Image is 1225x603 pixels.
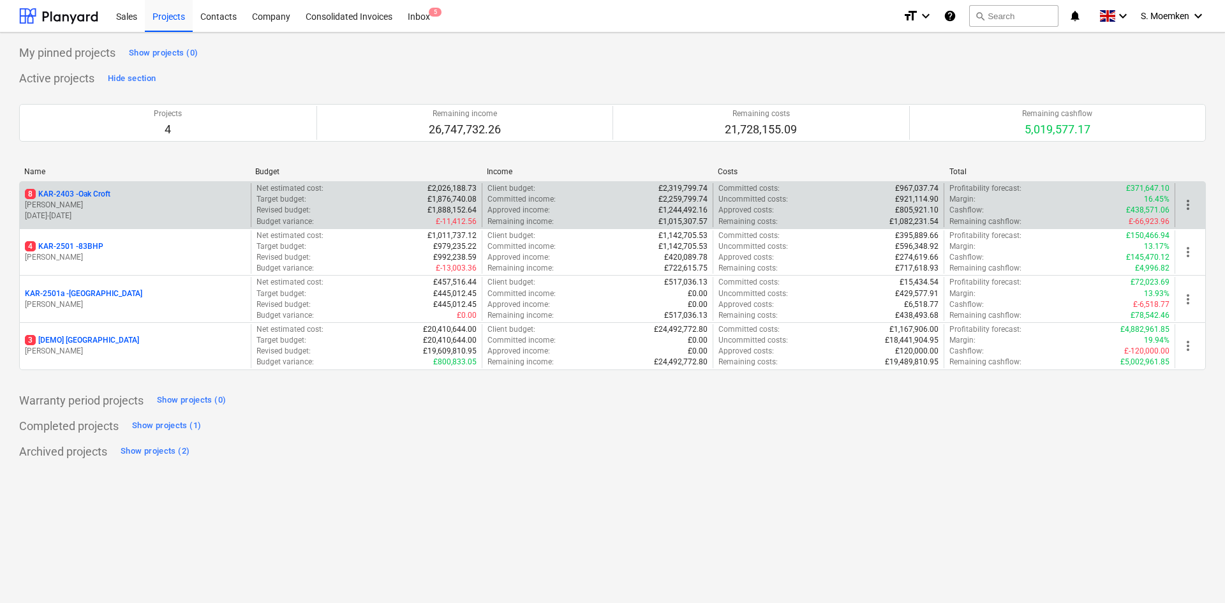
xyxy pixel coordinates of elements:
p: Remaining cashflow : [949,357,1021,368]
div: Hide section [108,71,156,86]
p: Budget variance : [256,357,314,368]
p: £150,466.94 [1126,230,1169,241]
p: Client budget : [487,183,535,194]
p: Remaining costs : [718,216,778,227]
p: 19.94% [1144,335,1169,346]
p: Client budget : [487,277,535,288]
p: Target budget : [256,194,306,205]
p: £15,434.54 [900,277,939,288]
p: £457,516.44 [433,277,477,288]
p: £429,577.91 [895,288,939,299]
p: Active projects [19,71,94,86]
p: £20,410,644.00 [423,335,477,346]
p: Budget variance : [256,216,314,227]
p: Budget variance : [256,263,314,274]
p: Revised budget : [256,346,311,357]
div: Show projects (0) [129,46,198,61]
p: Margin : [949,241,976,252]
p: KAR-2403 - Oak Croft [25,189,110,200]
p: £18,441,904.95 [885,335,939,346]
p: £2,026,188.73 [427,183,477,194]
p: [PERSON_NAME] [25,346,246,357]
p: Budget variance : [256,310,314,321]
p: Warranty period projects [19,393,144,408]
div: 4KAR-2501 -83BHP[PERSON_NAME] [25,241,246,263]
p: KAR-2501a - [GEOGRAPHIC_DATA] [25,288,142,299]
p: £5,002,961.85 [1120,357,1169,368]
span: search [975,11,985,21]
p: Committed income : [487,288,556,299]
p: £438,571.06 [1126,205,1169,216]
div: Name [24,167,245,176]
p: £4,882,961.85 [1120,324,1169,335]
p: £395,889.66 [895,230,939,241]
p: £72,023.69 [1131,277,1169,288]
div: Chat Widget [1161,542,1225,603]
p: [PERSON_NAME] [25,252,246,263]
button: Show projects (1) [129,416,204,436]
p: [PERSON_NAME] [25,200,246,211]
p: Cashflow : [949,252,984,263]
p: £717,618.93 [895,263,939,274]
p: £517,036.13 [664,277,708,288]
p: Remaining costs [725,108,797,119]
button: Show projects (0) [154,391,229,411]
p: £20,410,644.00 [423,324,477,335]
p: Net estimated cost : [256,230,323,241]
p: Cashflow : [949,346,984,357]
p: £438,493.68 [895,310,939,321]
p: Profitability forecast : [949,183,1021,194]
p: £-120,000.00 [1124,346,1169,357]
p: Approved costs : [718,299,774,310]
p: Projects [154,108,182,119]
p: £0.00 [457,310,477,321]
p: Profitability forecast : [949,230,1021,241]
span: 3 [25,335,36,345]
p: Remaining income : [487,216,554,227]
p: Remaining cashflow : [949,310,1021,321]
p: Remaining cashflow : [949,263,1021,274]
i: format_size [903,8,918,24]
p: £-11,412.56 [436,216,477,227]
p: £2,319,799.74 [658,183,708,194]
p: 16.45% [1144,194,1169,205]
p: Approved income : [487,346,550,357]
p: £1,876,740.08 [427,194,477,205]
p: £19,489,810.95 [885,357,939,368]
p: Net estimated cost : [256,277,323,288]
p: £800,833.05 [433,357,477,368]
p: £445,012.45 [433,299,477,310]
div: Show projects (2) [121,444,189,459]
p: Remaining income : [487,310,554,321]
p: £420,089.78 [664,252,708,263]
p: Completed projects [19,419,119,434]
p: Uncommitted costs : [718,288,788,299]
p: Committed costs : [718,324,780,335]
p: [DEMO] [GEOGRAPHIC_DATA] [25,335,139,346]
p: 13.93% [1144,288,1169,299]
p: Margin : [949,194,976,205]
i: Knowledge base [944,8,956,24]
p: Committed income : [487,194,556,205]
p: £596,348.92 [895,241,939,252]
p: £24,492,772.80 [654,324,708,335]
span: more_vert [1180,244,1196,260]
span: 8 [25,189,36,199]
p: £0.00 [688,299,708,310]
p: £6,518.77 [904,299,939,310]
p: Target budget : [256,335,306,346]
p: £1,015,307.57 [658,216,708,227]
button: Show projects (0) [126,43,201,63]
button: Hide section [105,68,159,89]
p: £-6,518.77 [1133,299,1169,310]
div: Costs [718,167,939,176]
p: Remaining costs : [718,263,778,274]
p: Revised budget : [256,252,311,263]
p: £4,996.82 [1135,263,1169,274]
p: £78,542.46 [1131,310,1169,321]
p: Remaining cashflow [1022,108,1092,119]
i: keyboard_arrow_down [1191,8,1206,24]
p: Committed costs : [718,230,780,241]
div: Show projects (1) [132,419,201,433]
p: £517,036.13 [664,310,708,321]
